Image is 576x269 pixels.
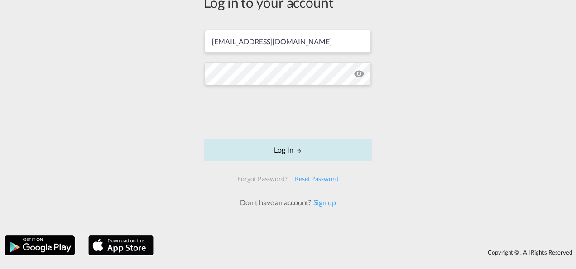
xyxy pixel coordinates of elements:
[311,198,336,207] a: Sign up
[205,30,371,53] input: Enter email/phone number
[204,139,372,161] button: LOGIN
[354,68,365,79] md-icon: icon-eye-off
[234,171,291,187] div: Forgot Password?
[4,235,76,256] img: google.png
[158,245,576,260] div: Copyright © . All Rights Reserved
[219,94,357,130] iframe: reCAPTCHA
[291,171,342,187] div: Reset Password
[230,197,346,207] div: Don't have an account?
[87,235,154,256] img: apple.png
